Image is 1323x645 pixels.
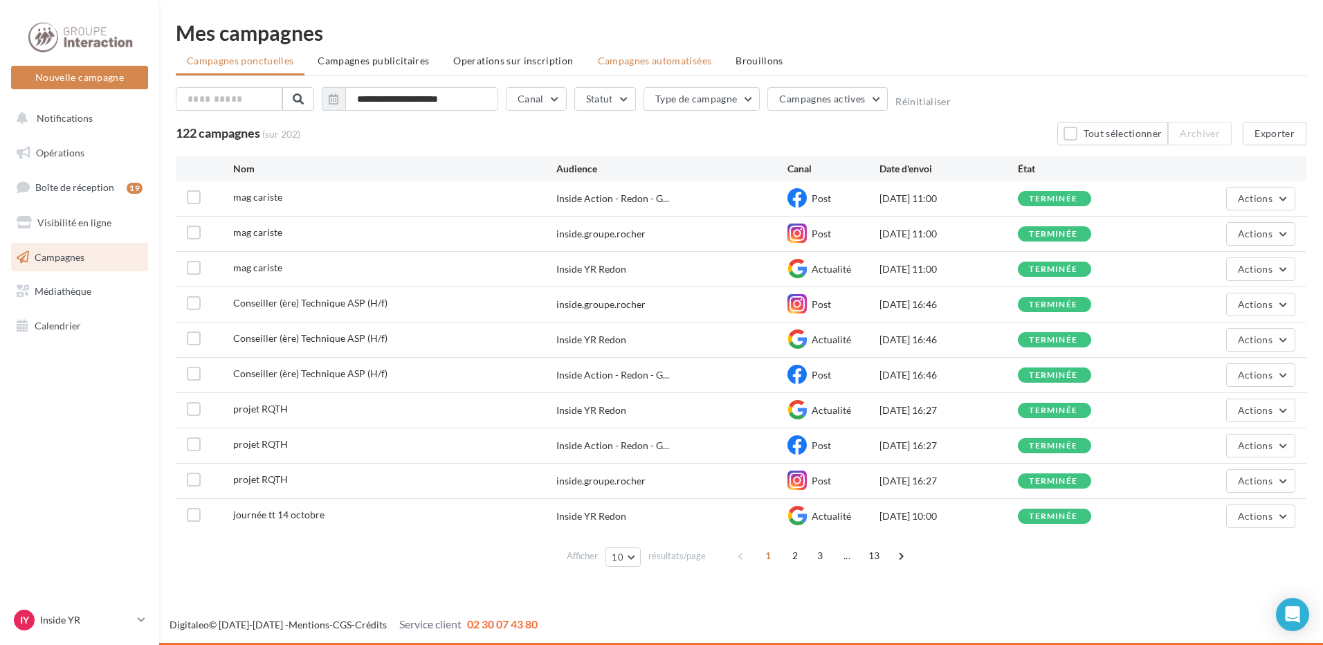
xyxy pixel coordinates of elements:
[233,473,288,485] span: projet RQTH
[809,545,831,567] span: 3
[1226,187,1295,210] button: Actions
[170,619,538,630] span: © [DATE]-[DATE] - - -
[35,320,81,331] span: Calendrier
[1243,122,1306,145] button: Exporter
[757,545,779,567] span: 1
[556,333,626,347] div: Inside YR Redon
[1018,162,1156,176] div: État
[176,125,260,140] span: 122 campagnes
[233,297,387,309] span: Conseiller (ère) Technique ASP (H/f)
[1238,263,1272,275] span: Actions
[895,96,951,107] button: Réinitialiser
[556,474,646,488] div: inside.groupe.rocher
[1226,505,1295,528] button: Actions
[879,474,1018,488] div: [DATE] 16:27
[1226,293,1295,316] button: Actions
[879,509,1018,523] div: [DATE] 10:00
[605,547,641,567] button: 10
[812,369,831,381] span: Post
[506,87,567,111] button: Canal
[812,439,831,451] span: Post
[233,162,556,176] div: Nom
[1029,336,1077,345] div: terminée
[1029,512,1077,521] div: terminée
[1029,194,1077,203] div: terminée
[1226,222,1295,246] button: Actions
[556,192,669,206] span: Inside Action - Redon - G...
[1168,122,1232,145] button: Archiver
[556,298,646,311] div: inside.groupe.rocher
[11,66,148,89] button: Nouvelle campagne
[399,617,462,630] span: Service client
[37,112,93,124] span: Notifications
[1029,477,1077,486] div: terminée
[879,162,1018,176] div: Date d'envoi
[736,55,783,66] span: Brouillons
[8,172,151,202] a: Boîte de réception19
[176,22,1306,43] div: Mes campagnes
[1029,406,1077,415] div: terminée
[35,181,114,193] span: Boîte de réception
[779,93,865,105] span: Campagnes actives
[812,404,851,416] span: Actualité
[598,55,712,66] span: Campagnes automatisées
[812,298,831,310] span: Post
[233,509,325,520] span: journée tt 14 octobre
[1226,434,1295,457] button: Actions
[355,619,387,630] a: Crédits
[567,549,598,563] span: Afficher
[1226,469,1295,493] button: Actions
[233,262,282,273] span: mag cariste
[879,403,1018,417] div: [DATE] 16:27
[1226,363,1295,387] button: Actions
[556,162,787,176] div: Audience
[879,439,1018,453] div: [DATE] 16:27
[1238,298,1272,310] span: Actions
[1029,230,1077,239] div: terminée
[37,217,111,228] span: Visibilité en ligne
[233,438,288,450] span: projet RQTH
[787,162,879,176] div: Canal
[127,183,143,194] div: 19
[1238,192,1272,204] span: Actions
[1029,442,1077,451] div: terminée
[1238,369,1272,381] span: Actions
[1238,334,1272,345] span: Actions
[467,617,538,630] span: 02 30 07 43 80
[289,619,329,630] a: Mentions
[20,613,29,627] span: IY
[767,87,888,111] button: Campagnes actives
[879,368,1018,382] div: [DATE] 16:46
[863,545,886,567] span: 13
[36,147,84,158] span: Opérations
[233,191,282,203] span: mag cariste
[8,208,151,237] a: Visibilité en ligne
[1238,228,1272,239] span: Actions
[879,227,1018,241] div: [DATE] 11:00
[784,545,806,567] span: 2
[812,228,831,239] span: Post
[233,367,387,379] span: Conseiller (ère) Technique ASP (H/f)
[318,55,429,66] span: Campagnes publicitaires
[1238,404,1272,416] span: Actions
[1226,399,1295,422] button: Actions
[1238,475,1272,487] span: Actions
[1276,598,1309,631] div: Open Intercom Messenger
[556,403,626,417] div: Inside YR Redon
[1057,122,1168,145] button: Tout sélectionner
[262,127,300,141] span: (sur 202)
[1029,300,1077,309] div: terminée
[8,243,151,272] a: Campagnes
[836,545,858,567] span: ...
[812,334,851,345] span: Actualité
[612,552,623,563] span: 10
[170,619,209,630] a: Digitaleo
[1029,371,1077,380] div: terminée
[453,55,573,66] span: Operations sur inscription
[8,311,151,340] a: Calendrier
[1029,265,1077,274] div: terminée
[35,285,91,297] span: Médiathèque
[812,475,831,487] span: Post
[644,87,760,111] button: Type de campagne
[233,403,288,415] span: projet RQTH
